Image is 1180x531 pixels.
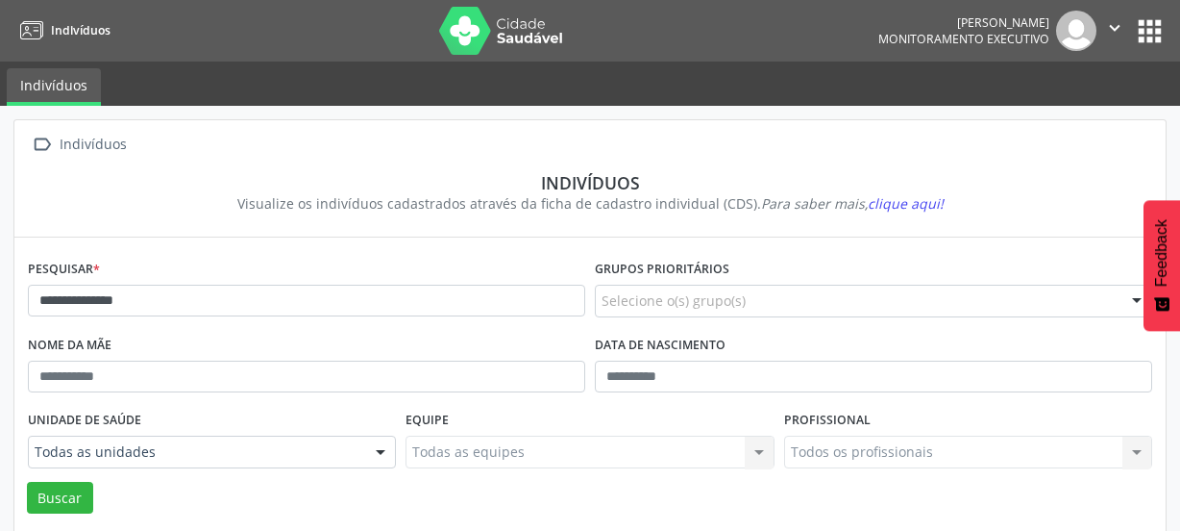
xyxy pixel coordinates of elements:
[7,68,101,106] a: Indivíduos
[868,194,944,213] span: clique aqui!
[878,14,1049,31] div: [PERSON_NAME]
[595,255,729,285] label: Grupos prioritários
[28,331,111,361] label: Nome da mãe
[602,291,746,311] span: Selecione o(s) grupo(s)
[56,131,130,159] div: Indivíduos
[1104,17,1125,38] i: 
[28,255,100,285] label: Pesquisar
[13,14,111,46] a: Indivíduos
[51,22,111,38] span: Indivíduos
[28,131,56,159] i: 
[28,131,130,159] a:  Indivíduos
[1133,14,1167,48] button: apps
[35,442,356,462] span: Todas as unidades
[41,172,1139,193] div: Indivíduos
[1096,11,1133,51] button: 
[28,406,141,436] label: Unidade de saúde
[41,193,1139,214] div: Visualize os indivíduos cadastrados através da ficha de cadastro individual (CDS).
[761,194,944,213] i: Para saber mais,
[784,406,871,436] label: Profissional
[878,31,1049,47] span: Monitoramento Executivo
[406,406,449,436] label: Equipe
[1153,219,1170,287] span: Feedback
[595,331,725,361] label: Data de nascimento
[1143,200,1180,331] button: Feedback - Mostrar pesquisa
[1056,11,1096,51] img: img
